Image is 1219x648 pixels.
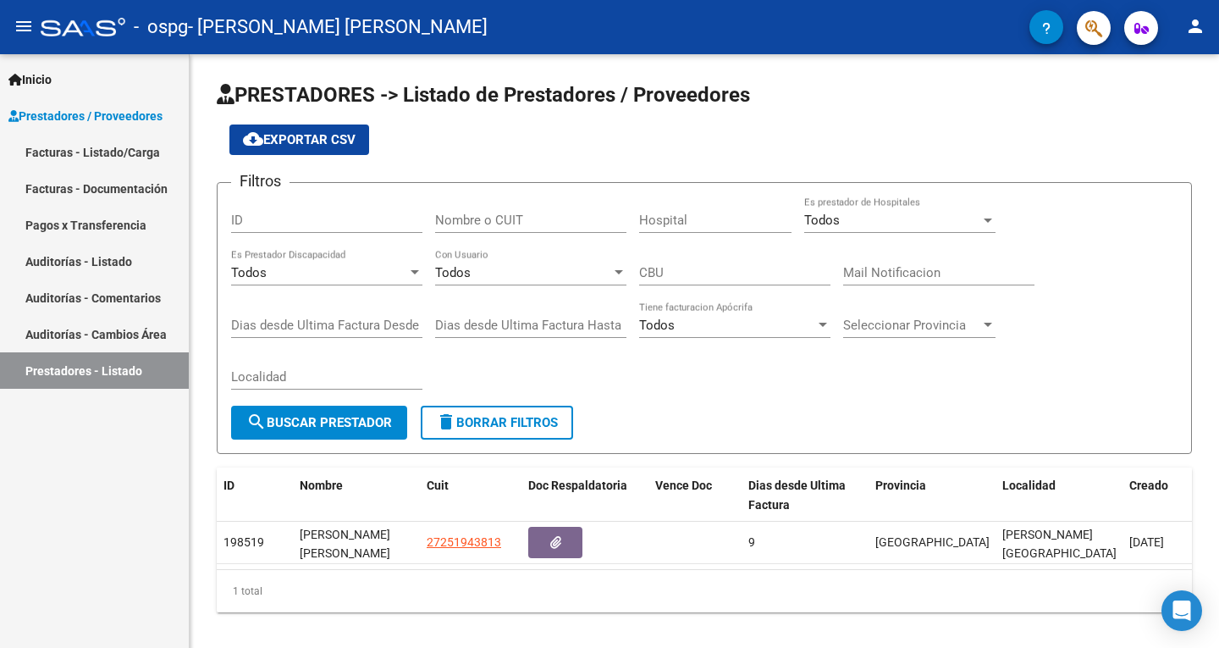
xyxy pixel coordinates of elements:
[243,132,356,147] span: Exportar CSV
[231,406,407,440] button: Buscar Prestador
[246,412,267,432] mat-icon: search
[1129,535,1164,549] span: [DATE]
[1002,479,1056,492] span: Localidad
[748,479,846,512] span: Dias desde Ultima Factura
[14,16,34,36] mat-icon: menu
[223,535,264,549] span: 198519
[229,125,369,155] button: Exportar CSV
[655,479,712,492] span: Vence Doc
[217,83,750,107] span: PRESTADORES -> Listado de Prestadores / Proveedores
[875,479,926,492] span: Provincia
[436,415,558,430] span: Borrar Filtros
[996,468,1122,523] datatable-header-cell: Localidad
[843,318,980,333] span: Seleccionar Provincia
[300,525,413,561] div: [PERSON_NAME] [PERSON_NAME]
[435,265,471,280] span: Todos
[648,468,742,523] datatable-header-cell: Vence Doc
[188,8,488,46] span: - [PERSON_NAME] [PERSON_NAME]
[1122,468,1216,523] datatable-header-cell: Creado
[521,468,648,523] datatable-header-cell: Doc Respaldatoria
[804,213,840,228] span: Todos
[427,535,501,549] span: 27251943813
[246,415,392,430] span: Buscar Prestador
[134,8,188,46] span: - ospg
[639,318,675,333] span: Todos
[217,570,1192,612] div: 1 total
[436,412,456,432] mat-icon: delete
[231,265,267,280] span: Todos
[869,468,996,523] datatable-header-cell: Provincia
[1185,16,1205,36] mat-icon: person
[875,535,990,549] span: [GEOGRAPHIC_DATA]
[742,468,869,523] datatable-header-cell: Dias desde Ultima Factura
[8,70,52,89] span: Inicio
[420,468,521,523] datatable-header-cell: Cuit
[231,169,290,193] h3: Filtros
[217,468,293,523] datatable-header-cell: ID
[1129,479,1168,492] span: Creado
[8,107,163,125] span: Prestadores / Proveedores
[223,479,234,492] span: ID
[421,406,573,440] button: Borrar Filtros
[300,479,343,492] span: Nombre
[243,129,263,149] mat-icon: cloud_download
[528,479,627,492] span: Doc Respaldatoria
[427,479,449,492] span: Cuit
[748,535,755,549] span: 9
[293,468,420,523] datatable-header-cell: Nombre
[1002,528,1117,561] span: [PERSON_NAME][GEOGRAPHIC_DATA]
[1161,590,1202,631] div: Open Intercom Messenger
